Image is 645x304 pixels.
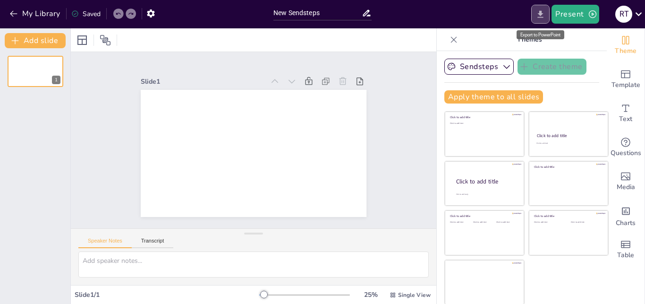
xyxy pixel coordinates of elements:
[616,218,636,228] span: Charts
[398,291,431,299] span: Single View
[450,122,518,125] div: Click to add text
[531,5,550,24] button: Export to PowerPoint
[607,130,645,165] div: Get real-time input from your audience
[132,238,174,248] button: Transcript
[615,46,637,56] span: Theme
[7,6,64,21] button: My Library
[75,33,90,48] div: Layout
[537,133,600,139] div: Click to add title
[71,9,101,18] div: Saved
[450,115,518,119] div: Click to add title
[619,114,632,124] span: Text
[615,5,632,24] button: R T
[496,221,518,224] div: Click to add text
[456,177,517,185] div: Click to add title
[444,90,543,104] button: Apply theme to all slides
[607,233,645,267] div: Add a table
[607,165,645,199] div: Add images, graphics, shapes or video
[450,221,471,224] div: Click to add text
[571,221,601,224] div: Click to add text
[607,62,645,96] div: Add ready made slides
[456,193,516,195] div: Click to add body
[534,221,564,224] div: Click to add text
[518,59,586,75] button: Create theme
[536,142,599,145] div: Click to add text
[617,182,635,192] span: Media
[552,5,599,24] button: Present
[5,33,66,48] button: Add slide
[607,199,645,233] div: Add charts and graphs
[461,28,597,51] p: Themes
[534,214,602,218] div: Click to add title
[607,96,645,130] div: Add text boxes
[611,148,641,158] span: Questions
[359,290,382,299] div: 25 %
[473,221,494,224] div: Click to add text
[617,250,634,261] span: Table
[52,76,60,84] div: 1
[517,30,564,39] div: Export to PowerPoint
[75,290,259,299] div: Slide 1 / 1
[163,45,283,92] div: Slide 1
[273,6,362,20] input: Insert title
[78,238,132,248] button: Speaker Notes
[450,214,518,218] div: Click to add title
[534,165,602,169] div: Click to add title
[444,59,514,75] button: Sendsteps
[607,28,645,62] div: Change the overall theme
[8,56,63,87] div: 1
[100,35,111,46] span: Position
[611,80,640,90] span: Template
[615,6,632,23] div: R T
